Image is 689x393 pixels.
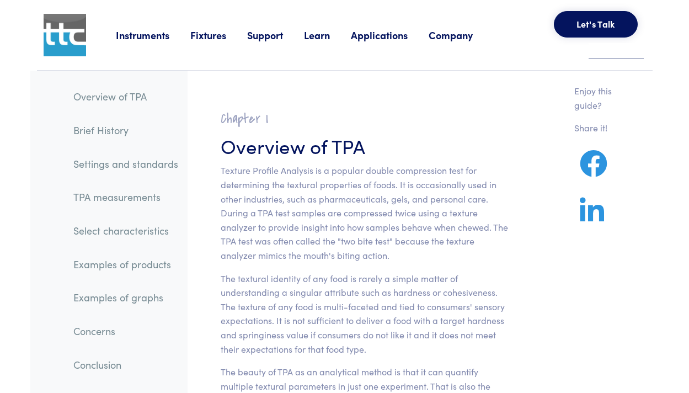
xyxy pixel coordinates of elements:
[190,28,247,42] a: Fixtures
[221,163,508,262] p: Texture Profile Analysis is a popular double compression test for determining the textural proper...
[65,84,187,109] a: Overview of TPA
[221,110,508,128] h2: Chapter I
[44,14,86,56] img: ttc_logo_1x1_v1.0.png
[221,272,508,357] p: The textural identity of any food is rarely a simple matter of understanding a singular attribute...
[65,285,187,310] a: Examples of graphs
[554,11,638,38] button: Let's Talk
[247,28,304,42] a: Support
[116,28,190,42] a: Instruments
[574,84,626,112] p: Enjoy this guide?
[65,252,187,277] a: Examples of products
[65,151,187,177] a: Settings and standards
[65,184,187,210] a: TPA measurements
[574,210,610,224] a: Share on LinkedIn
[429,28,494,42] a: Company
[574,121,626,135] p: Share it!
[65,352,187,378] a: Conclusion
[351,28,429,42] a: Applications
[65,118,187,143] a: Brief History
[65,318,187,344] a: Concerns
[65,218,187,243] a: Select characteristics
[304,28,351,42] a: Learn
[221,132,508,159] h3: Overview of TPA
